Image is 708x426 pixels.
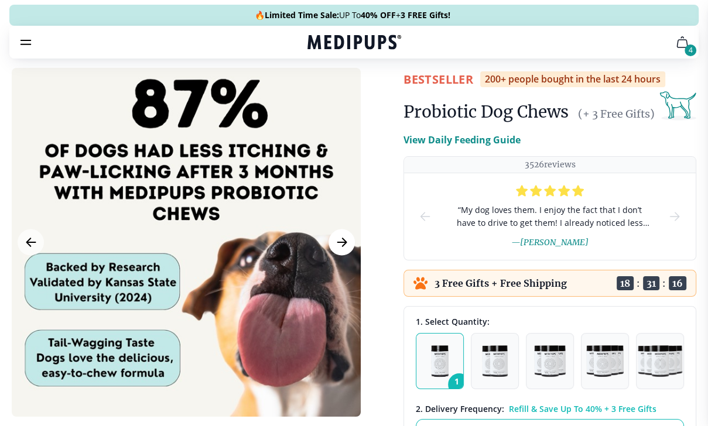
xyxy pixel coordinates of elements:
span: 2 . Delivery Frequency: [416,403,504,414]
p: View Daily Feeding Guide [403,133,521,147]
span: “ My dog loves them. I enjoy the fact that I don’t have to drive to get them! I already noticed l... [451,204,649,229]
span: (+ 3 Free Gifts) [578,107,655,121]
span: 1 [448,373,470,396]
div: 200+ people bought in the last 24 hours [480,71,665,87]
span: BestSeller [403,71,473,87]
a: Medipups [307,33,401,53]
button: prev-slide [418,173,432,260]
button: 1 [416,333,464,389]
span: Refill & Save Up To 40% + 3 Free Gifts [509,403,656,414]
img: Pack of 2 - Natural Dog Supplements [482,345,508,377]
button: Next Image [329,229,355,256]
button: burger-menu [19,35,33,49]
span: : [662,277,666,289]
div: 4 [685,44,696,56]
button: cart [668,28,696,56]
button: next-slide [668,173,682,260]
img: Pack of 4 - Natural Dog Supplements [586,345,623,377]
div: 1. Select Quantity: [416,316,684,327]
span: 🔥 UP To + [255,9,450,21]
img: Pack of 3 - Natural Dog Supplements [534,345,566,377]
img: Pack of 1 - Natural Dog Supplements [431,345,449,377]
span: 18 [617,276,634,290]
p: 3 Free Gifts + Free Shipping [435,277,567,289]
span: : [637,277,640,289]
span: 16 [669,276,686,290]
button: Previous Image [18,229,44,256]
p: 3526 reviews [525,159,576,170]
span: 31 [643,276,659,290]
img: Pack of 5 - Natural Dog Supplements [638,345,683,377]
h1: Probiotic Dog Chews [403,101,569,122]
span: — [PERSON_NAME] [511,237,589,248]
